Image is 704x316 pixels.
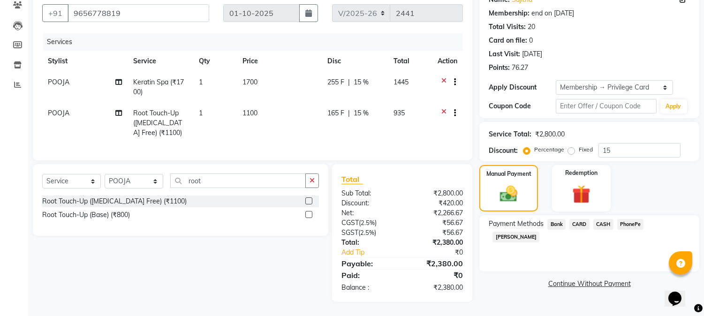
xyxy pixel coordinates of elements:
[68,4,209,22] input: Search by Name/Mobile/Email/Code
[534,145,564,154] label: Percentage
[133,109,182,137] span: Root Touch-Up ([MEDICAL_DATA] Free) (₹1100)
[394,109,405,117] span: 935
[593,219,613,230] span: CASH
[529,36,533,45] div: 0
[535,129,565,139] div: ₹2,800.00
[237,51,322,72] th: Price
[402,188,470,198] div: ₹2,800.00
[242,78,257,86] span: 1700
[531,8,574,18] div: end on [DATE]
[489,129,531,139] div: Service Total:
[388,51,432,72] th: Total
[486,170,531,178] label: Manual Payment
[492,232,539,242] span: [PERSON_NAME]
[42,4,68,22] button: +91
[489,219,544,229] span: Payment Methods
[528,22,535,32] div: 20
[242,109,257,117] span: 1100
[481,279,697,289] a: Continue Without Payment
[432,51,463,72] th: Action
[354,108,369,118] span: 15 %
[42,210,130,220] div: Root Touch-Up (Base) (₹800)
[327,77,344,87] span: 255 F
[617,219,644,230] span: PhonePe
[402,228,470,238] div: ₹56.67
[489,49,520,59] div: Last Visit:
[133,78,184,96] span: Keratin Spa (₹1700)
[348,108,350,118] span: |
[489,83,556,92] div: Apply Discount
[199,78,203,86] span: 1
[402,258,470,269] div: ₹2,380.00
[348,77,350,87] span: |
[42,51,128,72] th: Stylist
[360,229,374,236] span: 2.5%
[334,208,402,218] div: Net:
[489,22,526,32] div: Total Visits:
[341,174,363,184] span: Total
[334,258,402,269] div: Payable:
[341,218,359,227] span: CGST
[322,51,388,72] th: Disc
[522,49,542,59] div: [DATE]
[660,99,687,113] button: Apply
[402,208,470,218] div: ₹2,266.67
[402,218,470,228] div: ₹56.67
[128,51,193,72] th: Service
[414,248,470,257] div: ₹0
[489,63,510,73] div: Points:
[334,198,402,208] div: Discount:
[394,78,409,86] span: 1445
[170,173,306,188] input: Search or Scan
[494,184,522,204] img: _cash.svg
[402,238,470,248] div: ₹2,380.00
[199,109,203,117] span: 1
[48,109,69,117] span: POOJA
[567,183,596,206] img: _gift.svg
[489,36,527,45] div: Card on file:
[48,78,69,86] span: POOJA
[569,219,590,230] span: CARD
[334,218,402,228] div: ( )
[512,63,528,73] div: 76.27
[579,145,593,154] label: Fixed
[334,228,402,238] div: ( )
[547,219,566,230] span: Bank
[43,33,470,51] div: Services
[665,278,695,307] iframe: chat widget
[565,169,598,177] label: Redemption
[489,8,530,18] div: Membership:
[402,283,470,293] div: ₹2,380.00
[489,101,556,111] div: Coupon Code
[193,51,237,72] th: Qty
[334,248,414,257] a: Add Tip
[402,270,470,281] div: ₹0
[354,77,369,87] span: 15 %
[341,228,358,237] span: SGST
[42,196,187,206] div: Root Touch-Up ([MEDICAL_DATA] Free) (₹1100)
[334,270,402,281] div: Paid:
[489,146,518,156] div: Discount:
[334,283,402,293] div: Balance :
[327,108,344,118] span: 165 F
[402,198,470,208] div: ₹420.00
[556,99,656,113] input: Enter Offer / Coupon Code
[334,238,402,248] div: Total:
[334,188,402,198] div: Sub Total:
[361,219,375,226] span: 2.5%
